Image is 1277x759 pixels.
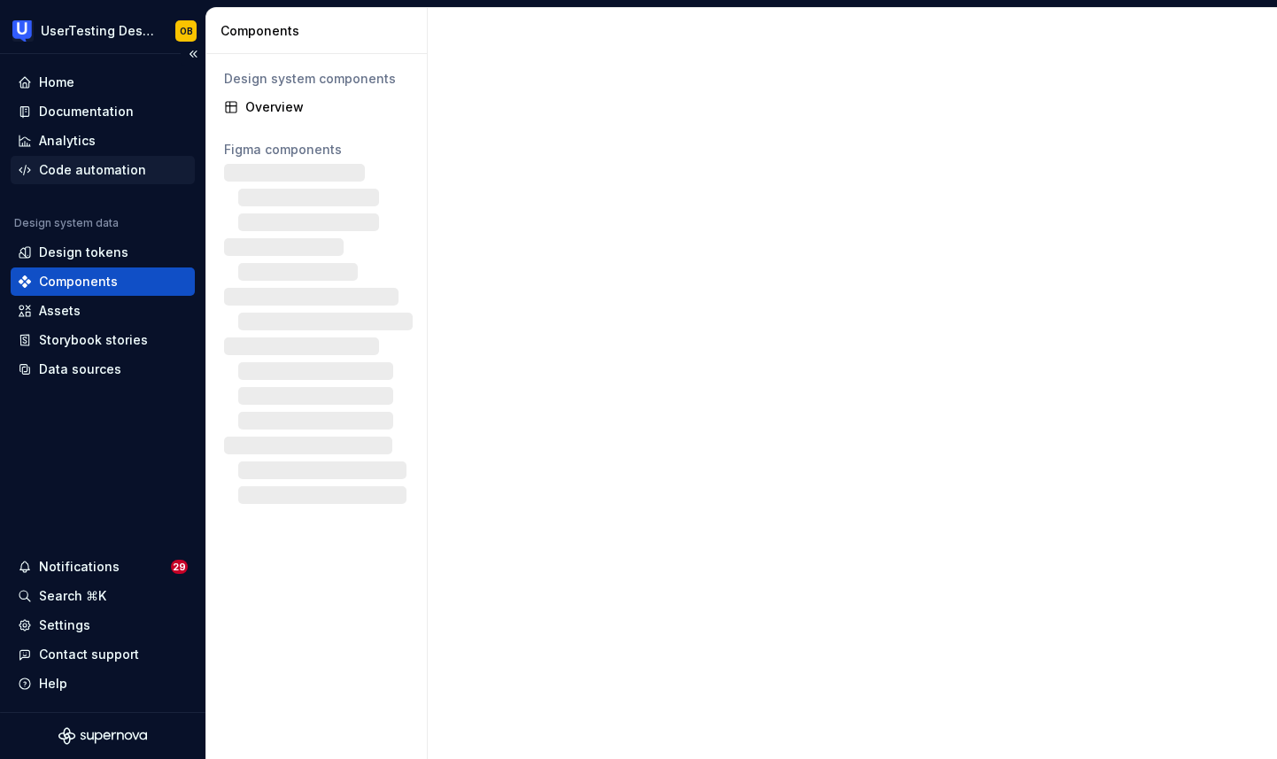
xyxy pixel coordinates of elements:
div: Assets [39,302,81,320]
button: UserTesting Design SystemOB [4,12,202,50]
span: 29 [171,560,188,574]
div: Components [221,22,420,40]
div: Home [39,74,74,91]
div: Data sources [39,360,121,378]
a: Components [11,267,195,296]
div: Design system components [224,70,409,88]
a: Settings [11,611,195,639]
div: OB [180,24,193,38]
div: Figma components [224,141,409,159]
div: Help [39,675,67,693]
a: Design tokens [11,238,195,267]
button: Collapse sidebar [181,42,205,66]
div: Components [39,273,118,290]
div: Contact support [39,646,139,663]
div: Analytics [39,132,96,150]
div: Design system data [14,216,119,230]
div: Storybook stories [39,331,148,349]
div: Search ⌘K [39,587,106,605]
div: Notifications [39,558,120,576]
button: Notifications29 [11,553,195,581]
a: Home [11,68,195,97]
a: Overview [217,93,416,121]
button: Search ⌘K [11,582,195,610]
svg: Supernova Logo [58,727,147,745]
div: Code automation [39,161,146,179]
div: Overview [245,98,409,116]
a: Documentation [11,97,195,126]
a: Code automation [11,156,195,184]
button: Contact support [11,640,195,669]
div: UserTesting Design System [41,22,154,40]
div: Documentation [39,103,134,120]
div: Design tokens [39,244,128,261]
img: 41adf70f-fc1c-4662-8e2d-d2ab9c673b1b.png [12,20,34,42]
button: Help [11,670,195,698]
a: Data sources [11,355,195,383]
a: Assets [11,297,195,325]
div: Settings [39,616,90,634]
a: Storybook stories [11,326,195,354]
a: Analytics [11,127,195,155]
